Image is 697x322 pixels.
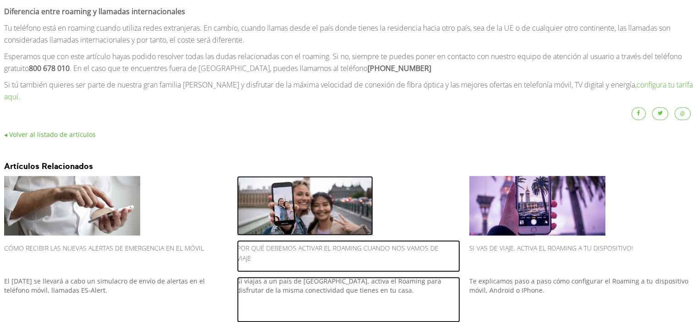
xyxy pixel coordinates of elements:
[4,6,185,16] strong: Diferencia entre roaming y llamadas internacionales
[4,22,693,46] p: Tu teléfono está en roaming cuando utiliza redes extranjeras. En cambio, cuando llamas desde el p...
[469,176,605,235] img: ...
[675,107,691,120] a: @
[469,240,693,272] h2: Si vas de viaje, activa el Roaming a tu dispositivo!
[4,80,693,102] a: configura tu tarifa aquí
[4,130,96,139] a: ◂ Volver al listado de artículos
[368,63,431,73] strong: [PHONE_NUMBER]
[4,176,140,235] img: ...
[4,162,93,171] span: Artículos Relacionados
[4,240,228,272] h2: Cómo recibir las nuevas alertas de emergencia en el móvil
[237,176,373,235] img: ...
[4,79,693,103] p: Si tú también quieres ser parte de nuestra gran familia [PERSON_NAME] y disfrutar de la máxima ve...
[4,50,693,74] p: Esperamos que con este artículo hayas podido resolver todas las dudas relacionadas con el roaming...
[29,63,70,73] strong: 800 678 010
[237,240,461,272] h2: Por qué debemos activar el Roaming cuando nos vamos de viaje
